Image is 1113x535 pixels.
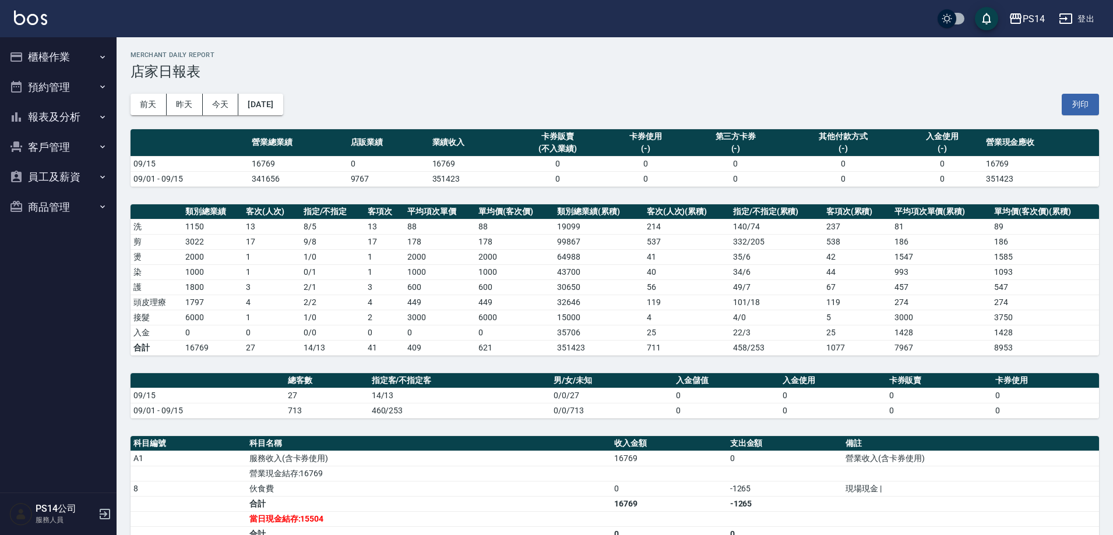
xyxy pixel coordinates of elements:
td: 458/253 [730,340,823,355]
td: 合計 [246,496,611,511]
div: 卡券使用 [608,130,684,143]
div: (-) [689,143,783,155]
td: 3 [243,279,301,295]
table: a dense table [131,129,1099,187]
td: 0 [348,156,429,171]
th: 店販業績 [348,129,429,157]
td: 621 [476,340,554,355]
td: 1 / 0 [301,249,365,264]
td: 16769 [611,496,727,511]
th: 收入金額 [611,436,727,451]
td: 178 [476,234,554,249]
td: 67 [823,279,892,295]
td: 538 [823,234,892,249]
td: 1000 [404,264,476,279]
td: 1428 [991,325,1099,340]
td: 88 [476,219,554,234]
td: 119 [823,295,892,310]
td: 274 [991,295,1099,310]
td: 22 / 3 [730,325,823,340]
img: Logo [14,10,47,25]
div: (-) [608,143,684,155]
td: -1265 [727,481,843,496]
td: 713 [285,403,369,418]
td: 3750 [991,310,1099,325]
td: 547 [991,279,1099,295]
img: Person [9,502,33,526]
td: 457 [892,279,992,295]
th: 單均價(客次價) [476,204,554,219]
button: 櫃檯作業 [5,42,112,72]
div: 其他付款方式 [788,130,898,143]
button: [DATE] [238,94,283,115]
td: 32646 [554,295,643,310]
td: 0 [886,403,993,418]
td: 341656 [249,171,348,186]
td: 16769 [249,156,348,171]
th: 科目名稱 [246,436,611,451]
td: 當日現金結存:15504 [246,511,611,526]
td: 2000 [476,249,554,264]
td: 64988 [554,249,643,264]
td: 49 / 7 [730,279,823,295]
table: a dense table [131,204,1099,356]
td: 0 [605,171,686,186]
td: 0 [785,171,901,186]
td: 16769 [611,451,727,466]
th: 單均價(客次價)(累積) [991,204,1099,219]
td: 伙食費 [246,481,611,496]
td: 4 / 0 [730,310,823,325]
td: 351423 [429,171,511,186]
td: 8 / 5 [301,219,365,234]
button: 預約管理 [5,72,112,102]
button: 登出 [1054,8,1099,30]
td: 41 [365,340,404,355]
td: 洗 [131,219,182,234]
th: 客項次(累積) [823,204,892,219]
td: 56 [644,279,730,295]
td: 染 [131,264,182,279]
td: 9 / 8 [301,234,365,249]
button: 前天 [131,94,167,115]
td: 1 [243,310,301,325]
td: 1000 [476,264,554,279]
button: 商品管理 [5,192,112,222]
td: 2 / 1 [301,279,365,295]
td: 1 [365,264,404,279]
th: 入金使用 [780,373,886,388]
td: 25 [644,325,730,340]
div: 入金使用 [904,130,980,143]
th: 卡券販賣 [886,373,993,388]
td: 14/13 [301,340,365,355]
div: 卡券販賣 [514,130,602,143]
td: 1547 [892,249,992,264]
td: 營業收入(含卡券使用) [843,451,1099,466]
td: 16769 [983,156,1099,171]
td: 1000 [182,264,243,279]
td: 237 [823,219,892,234]
th: 營業總業績 [249,129,348,157]
td: 入金 [131,325,182,340]
table: a dense table [131,373,1099,419]
td: 119 [644,295,730,310]
th: 客次(人次)(累積) [644,204,730,219]
td: 99867 [554,234,643,249]
td: 1 [365,249,404,264]
td: 0 [365,325,404,340]
td: 332 / 205 [730,234,823,249]
td: 0 [511,156,605,171]
td: 30650 [554,279,643,295]
td: 09/01 - 09/15 [131,171,249,186]
td: 合計 [131,340,182,355]
td: 0 [727,451,843,466]
td: 2000 [404,249,476,264]
td: 19099 [554,219,643,234]
td: 3000 [404,310,476,325]
td: 9767 [348,171,429,186]
td: 16769 [429,156,511,171]
td: 6000 [476,310,554,325]
td: 4 [243,295,301,310]
th: 卡券使用 [992,373,1099,388]
td: 營業現金結存:16769 [246,466,611,481]
td: 0 [901,171,983,186]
